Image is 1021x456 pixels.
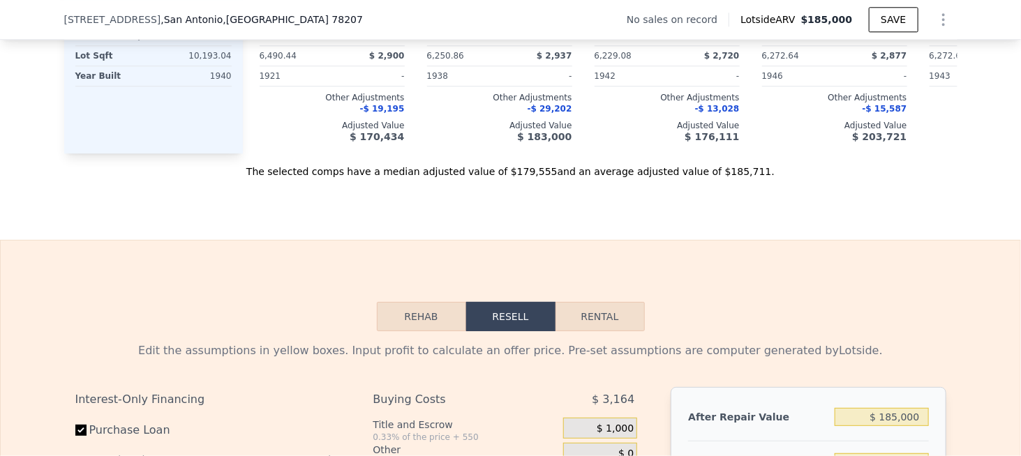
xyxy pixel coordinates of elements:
[161,13,363,26] span: , San Antonio
[377,302,466,331] button: Rehab
[930,66,999,86] div: 1943
[592,387,634,412] span: $ 3,164
[427,51,464,61] span: 6,250.86
[863,104,907,114] span: -$ 15,587
[930,6,957,33] button: Show Options
[762,66,832,86] div: 1946
[762,51,799,61] span: 6,272.64
[762,120,907,131] div: Adjusted Value
[685,131,739,142] span: $ 176,111
[350,131,404,142] span: $ 170,434
[595,51,632,61] span: 6,229.08
[260,51,297,61] span: 6,490.44
[75,66,151,86] div: Year Built
[373,418,558,432] div: Title and Escrow
[872,51,907,61] span: $ 2,877
[670,66,740,86] div: -
[260,92,405,103] div: Other Adjustments
[704,51,739,61] span: $ 2,720
[837,66,907,86] div: -
[156,46,232,66] div: 10,193.04
[627,13,729,26] div: No sales on record
[556,302,645,331] button: Rental
[75,342,946,359] div: Edit the assumptions in yellow boxes. Input profit to calculate an offer price. Pre-set assumptio...
[466,302,556,331] button: Resell
[528,104,572,114] span: -$ 29,202
[930,51,967,61] span: 6,272.64
[427,120,572,131] div: Adjusted Value
[156,66,232,86] div: 1940
[335,66,405,86] div: -
[369,51,404,61] span: $ 2,900
[597,423,634,435] span: $ 1,000
[75,387,340,412] div: Interest-Only Financing
[595,66,664,86] div: 1942
[695,104,740,114] span: -$ 13,028
[427,92,572,103] div: Other Adjustments
[517,131,572,142] span: $ 183,000
[537,51,572,61] span: $ 2,937
[595,92,740,103] div: Other Adjustments
[64,153,957,178] div: The selected comps have a median adjusted value of $179,555 and an average adjusted value of $185...
[595,120,740,131] div: Adjusted Value
[64,13,161,26] span: [STREET_ADDRESS]
[75,425,87,436] input: Purchase Loan
[373,432,558,443] div: 0.33% of the price + 550
[223,14,363,25] span: , [GEOGRAPHIC_DATA] 78207
[373,387,528,412] div: Buying Costs
[260,66,329,86] div: 1921
[360,104,405,114] span: -$ 19,195
[869,7,918,32] button: SAVE
[801,14,853,25] span: $185,000
[427,66,497,86] div: 1938
[75,46,151,66] div: Lot Sqft
[75,418,231,443] label: Purchase Loan
[688,404,829,430] div: After Repair Value
[852,131,907,142] span: $ 203,721
[502,66,572,86] div: -
[260,120,405,131] div: Adjusted Value
[740,13,800,26] span: Lotside ARV
[762,92,907,103] div: Other Adjustments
